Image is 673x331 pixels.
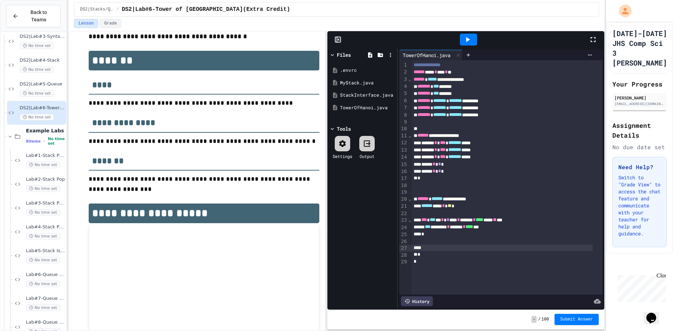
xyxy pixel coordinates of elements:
[26,200,65,206] span: Lab#3-Stack Peek
[399,203,408,210] div: 21
[399,139,408,146] div: 12
[399,97,408,104] div: 6
[26,304,60,311] span: No time set
[48,137,65,146] span: No time set
[26,257,60,263] span: No time set
[20,114,54,120] span: No time set
[612,79,667,89] h2: Your Progress
[399,90,408,97] div: 5
[612,120,667,140] h2: Assignment Details
[399,62,408,69] div: 1
[399,50,463,60] div: TowerOfHanoi.java
[26,185,60,192] span: No time set
[20,42,54,49] span: No time set
[399,104,408,111] div: 7
[100,19,121,28] button: Grade
[399,245,408,252] div: 27
[399,112,408,119] div: 8
[122,5,290,14] span: DS2|Lab#6-Tower of Hanoi(Extra Credit)
[26,272,65,278] span: Lab#6-Queue Add
[3,3,48,44] div: Chat with us now!Close
[26,224,65,230] span: Lab#4-Stack PushPop
[399,224,408,231] div: 24
[399,252,408,259] div: 28
[20,34,65,40] span: DS2|Lab#3-Syntax Checker
[408,76,412,82] span: Fold line
[399,161,408,168] div: 15
[26,153,65,159] span: Lab#1-Stack Push
[399,196,408,203] div: 20
[399,238,408,245] div: 26
[538,317,541,322] span: /
[340,104,395,111] div: TowerOfHanoi.java
[542,317,549,322] span: 100
[612,28,667,68] h1: [DATE]-[DATE] JHS Comp Sci 3 [PERSON_NAME]
[340,92,395,99] div: StackInterface.java
[333,153,352,159] div: Settings
[399,210,408,217] div: 22
[399,125,408,132] div: 10
[531,316,537,323] span: -
[20,90,54,97] span: No time set
[337,51,351,58] div: Files
[399,182,408,189] div: 18
[360,153,374,159] div: Output
[408,217,412,223] span: Fold line
[399,132,408,139] div: 11
[618,174,661,237] p: Switch to "Grade View" to access the chat feature and communicate with your teacher for help and ...
[26,248,65,254] span: Lab#5-Stack IsEmpty
[20,57,65,63] span: DS2|Lab#4-Stack
[26,233,60,240] span: No time set
[340,67,395,74] div: .envrc
[399,175,408,182] div: 17
[20,66,54,73] span: No time set
[399,119,408,126] div: 9
[26,127,65,134] span: Example Labs
[408,133,412,138] span: Fold line
[612,3,633,19] div: My Account
[399,51,454,59] div: TowerOfHanoi.java
[399,69,408,76] div: 2
[26,209,60,216] span: No time set
[26,177,65,182] span: Lab#2-Stack Pop
[618,163,661,171] h3: Need Help?
[399,231,408,238] div: 25
[408,196,412,202] span: Fold line
[399,217,408,224] div: 23
[560,317,593,322] span: Submit Answer
[614,101,665,106] div: [EMAIL_ADDRESS][DOMAIN_NAME]
[20,81,65,87] span: DS2|Lab#5-Queue
[26,139,41,144] span: 8 items
[399,83,408,90] div: 4
[399,76,408,83] div: 3
[6,5,61,27] button: Back to Teams
[23,9,55,23] span: Back to Teams
[74,19,98,28] button: Lesson
[401,296,433,306] div: History
[399,147,408,154] div: 13
[43,138,45,144] span: •
[644,303,666,324] iframe: chat widget
[26,296,65,302] span: Lab#7-Queue Peek
[555,314,599,325] button: Submit Answer
[20,105,65,111] span: DS2|Lab#6-Tower of [GEOGRAPHIC_DATA](Extra Credit)
[612,143,667,151] div: No due date set
[26,161,60,168] span: No time set
[340,80,395,87] div: MyStack.java
[337,125,351,132] div: Tools
[614,95,665,101] div: [PERSON_NAME]
[399,189,408,196] div: 19
[399,168,408,175] div: 16
[615,273,666,302] iframe: chat widget
[116,7,119,12] span: /
[26,319,65,325] span: Lab#8-Queue Remove
[399,258,408,266] div: 29
[80,7,114,12] span: DS2|Stacks/Queues
[26,281,60,287] span: No time set
[399,154,408,161] div: 14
